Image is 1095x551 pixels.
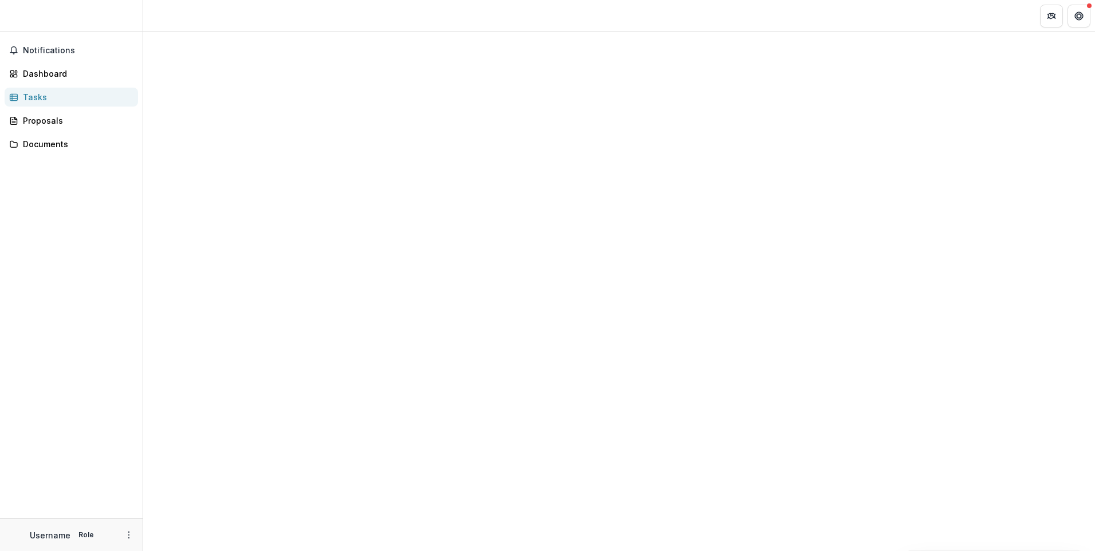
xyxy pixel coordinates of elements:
button: Get Help [1068,5,1090,27]
div: Documents [23,138,129,150]
a: Proposals [5,111,138,130]
p: Role [75,530,97,540]
button: Notifications [5,41,138,60]
button: More [122,528,136,542]
div: Tasks [23,91,129,103]
button: Partners [1040,5,1063,27]
a: Tasks [5,88,138,107]
a: Documents [5,135,138,154]
div: Dashboard [23,68,129,80]
p: Username [30,529,70,541]
a: Dashboard [5,64,138,83]
div: Proposals [23,115,129,127]
span: Notifications [23,46,133,56]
